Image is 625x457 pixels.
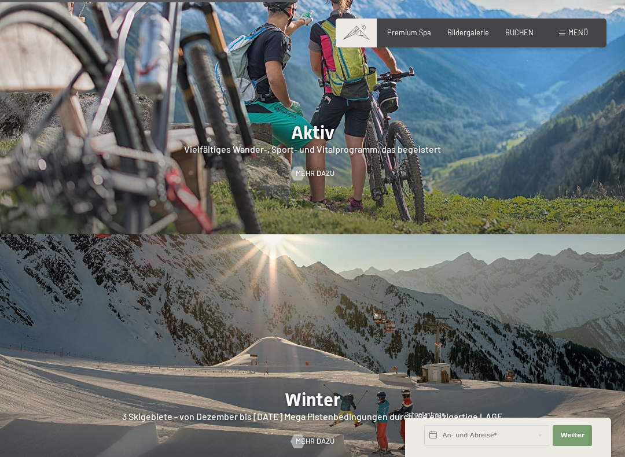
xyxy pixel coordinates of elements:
span: Mehr dazu [296,436,334,447]
span: Menü [568,28,588,37]
a: Bildergalerie [447,28,489,37]
a: Premium Spa [387,28,431,37]
a: BUCHEN [505,28,534,37]
a: Mehr dazu [291,436,334,447]
span: Mehr dazu [296,168,334,179]
span: Weiter [560,431,584,440]
span: Schnellanfrage [405,411,445,418]
button: Weiter [553,425,592,446]
a: Mehr dazu [291,168,334,179]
